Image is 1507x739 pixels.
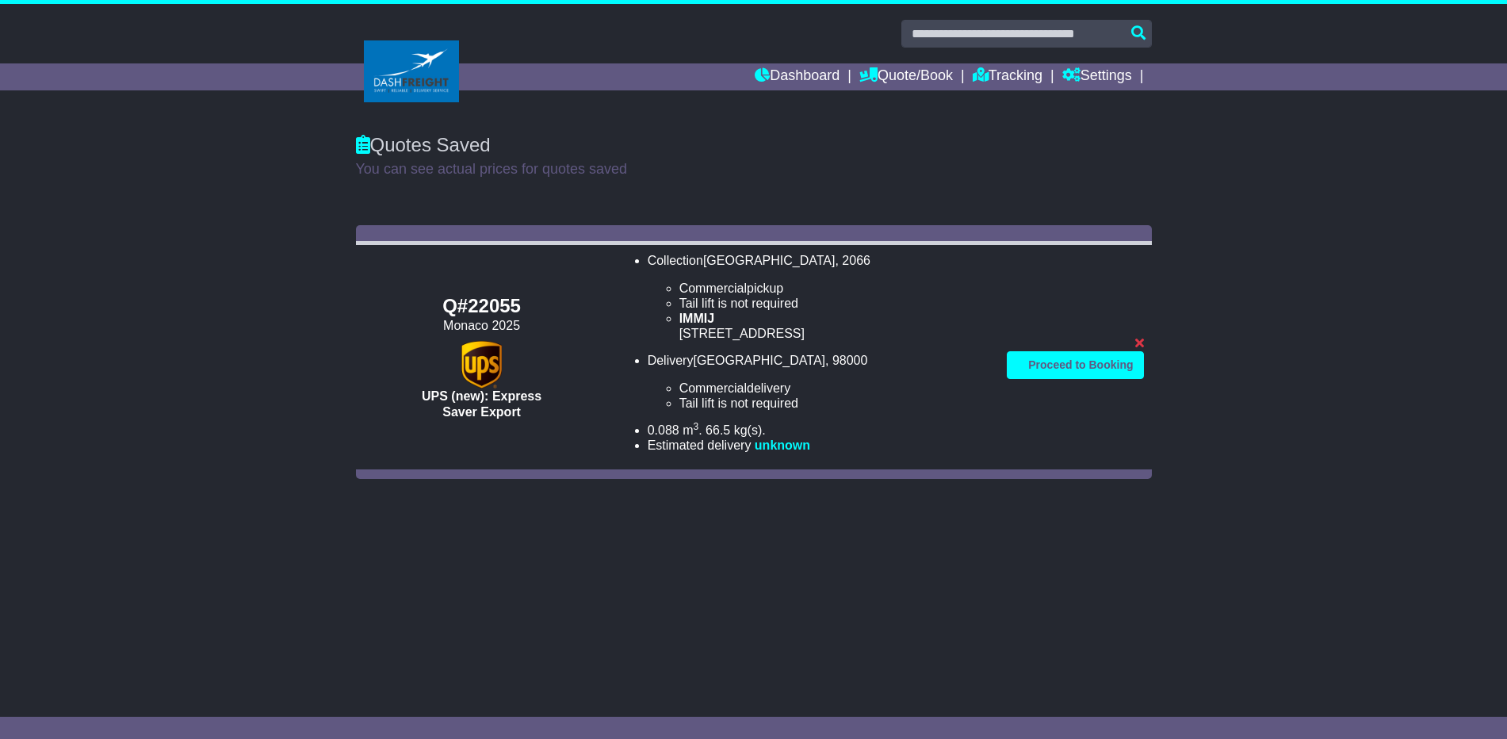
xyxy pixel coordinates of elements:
span: [GEOGRAPHIC_DATA] [703,254,836,267]
a: Dashboard [755,63,840,90]
span: , 98000 [825,354,867,367]
li: pickup [679,281,992,296]
li: delivery [679,381,992,396]
span: m . [683,423,702,437]
li: Estimated delivery [648,438,992,453]
a: Proceed to Booking [1007,351,1143,379]
span: 66.5 [706,423,730,437]
span: unknown [755,438,810,452]
a: Settings [1062,63,1132,90]
div: Monaco 2025 [364,318,600,333]
span: UPS (new): Express Saver Export [422,389,541,418]
span: [GEOGRAPHIC_DATA] [693,354,825,367]
div: Quotes Saved [356,134,1152,157]
span: Commercial [679,381,747,395]
div: IMMIJ [679,311,992,326]
li: Collection [648,253,992,341]
li: Tail lift is not required [679,296,992,311]
div: Q#22055 [364,295,600,318]
li: Tail lift is not required [679,396,992,411]
a: Quote/Book [859,63,953,90]
sup: 3 [693,421,698,432]
li: Delivery [648,353,992,411]
p: You can see actual prices for quotes saved [356,161,1152,178]
img: UPS (new): Express Saver Export [461,341,501,389]
span: 0.088 [648,423,679,437]
span: Commercial [679,281,747,295]
div: [STREET_ADDRESS] [679,326,992,341]
a: Tracking [973,63,1042,90]
span: kg(s). [734,423,766,437]
span: , 2066 [835,254,870,267]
